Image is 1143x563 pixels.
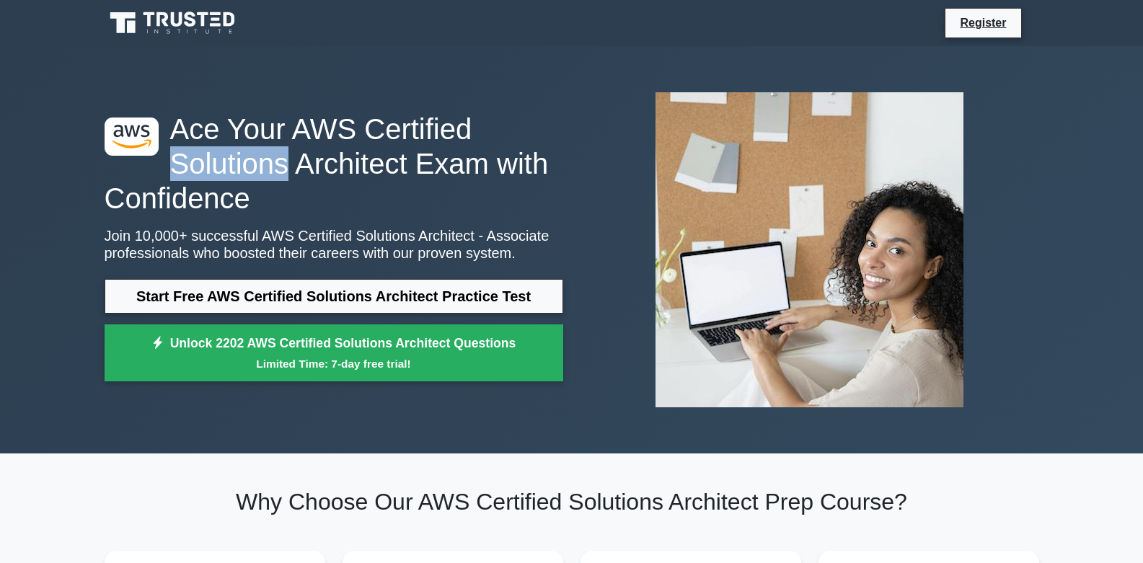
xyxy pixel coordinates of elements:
[105,112,563,216] h1: Ace Your AWS Certified Solutions Architect Exam with Confidence
[105,324,563,382] a: Unlock 2202 AWS Certified Solutions Architect QuestionsLimited Time: 7-day free trial!
[105,279,563,314] a: Start Free AWS Certified Solutions Architect Practice Test
[123,355,545,372] small: Limited Time: 7-day free trial!
[951,14,1015,32] a: Register
[105,488,1039,515] h2: Why Choose Our AWS Certified Solutions Architect Prep Course?
[105,227,563,262] p: Join 10,000+ successful AWS Certified Solutions Architect - Associate professionals who boosted t...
